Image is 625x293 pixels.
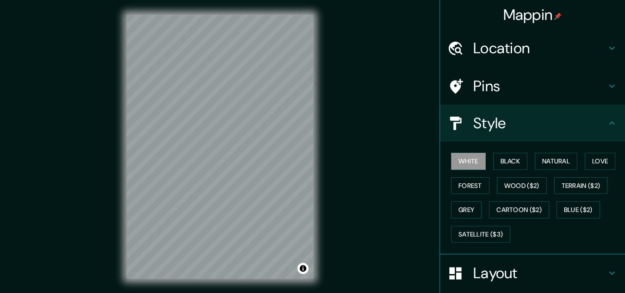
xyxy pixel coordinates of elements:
[451,177,489,194] button: Forest
[473,264,606,282] h4: Layout
[440,105,625,142] div: Style
[493,153,528,170] button: Black
[473,39,606,57] h4: Location
[585,153,615,170] button: Love
[440,30,625,67] div: Location
[543,257,615,283] iframe: Help widget launcher
[473,77,606,95] h4: Pins
[535,153,577,170] button: Natural
[451,153,486,170] button: White
[473,114,606,132] h4: Style
[557,201,600,218] button: Blue ($2)
[554,177,608,194] button: Terrain ($2)
[497,177,547,194] button: Wood ($2)
[440,68,625,105] div: Pins
[554,12,562,20] img: pin-icon.png
[489,201,549,218] button: Cartoon ($2)
[451,201,482,218] button: Grey
[127,15,313,279] canvas: Map
[440,255,625,292] div: Layout
[297,263,309,274] button: Toggle attribution
[451,226,510,243] button: Satellite ($3)
[503,6,562,24] h4: Mappin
